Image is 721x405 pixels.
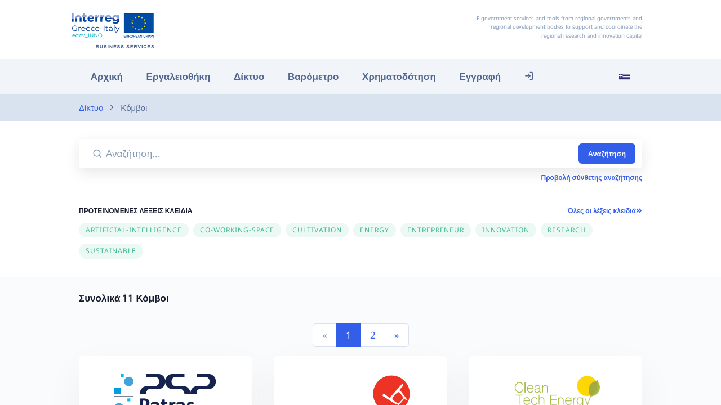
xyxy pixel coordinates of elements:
[360,225,389,235] span: energy
[86,246,136,255] span: sustainable
[135,64,222,88] a: Εργαλειοθήκη
[400,222,476,235] a: entrepreneur
[548,225,586,235] span: research
[619,71,630,83] img: el_flag.svg
[568,206,642,215] a: Όλες οι λέξεις κλειδιά
[79,222,193,235] a: artificial-intelligence
[350,64,447,88] a: Χρηματοδότηση
[394,328,399,341] span: »
[200,225,274,235] span: co-working-space
[86,225,182,235] span: artificial-intelligence
[292,225,342,235] span: cultivation
[79,101,103,114] a: Δίκτυο
[222,64,276,88] a: Δίκτυο
[578,143,635,164] button: Αναζήτηση
[68,8,158,50] img: Αρχική
[407,225,465,235] span: entrepreneur
[79,291,169,304] strong: Συνολικά 11 Κόμβοι
[104,139,577,169] input: Αναζήτηση...
[103,101,147,114] li: Κόμβοι
[79,243,148,256] a: sustainable
[79,206,349,217] h6: ΠΡΟΤΕΙΝΟΜΕΝΕΣ ΛΕΞΕΙΣ ΚΛΕΙΔΙΑ
[475,222,541,235] a: innovation
[541,222,597,235] a: research
[336,323,361,347] a: 1
[482,225,529,235] span: innovation
[541,173,642,182] a: Προβολή σύνθετης αναζήτησης
[276,64,350,88] a: Βαρόμετρο
[193,222,286,235] a: co-working-space
[286,222,353,235] a: cultivation
[353,222,400,235] a: energy
[79,64,135,88] a: Αρχική
[448,64,513,88] a: Εγγραφή
[360,323,385,347] a: 2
